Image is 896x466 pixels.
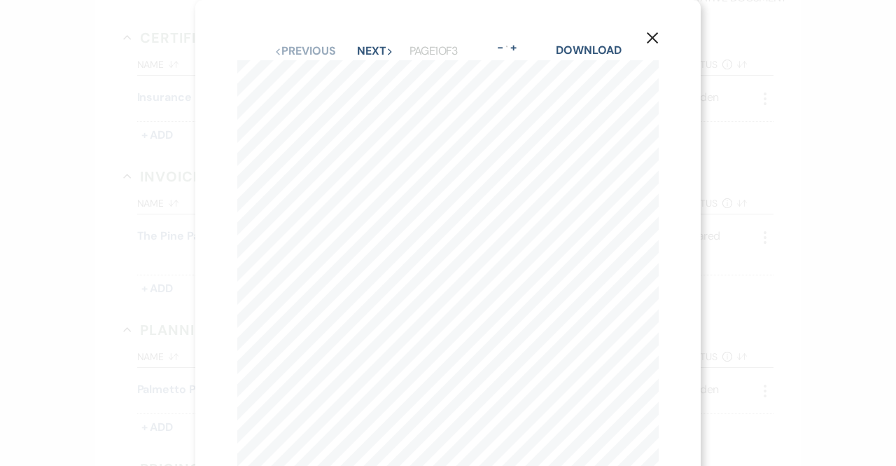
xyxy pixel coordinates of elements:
button: Next [357,46,393,57]
p: Page 1 of 3 [409,42,458,60]
button: Previous [274,46,335,57]
button: + [507,42,519,53]
a: Download [556,43,621,57]
button: - [495,42,506,53]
